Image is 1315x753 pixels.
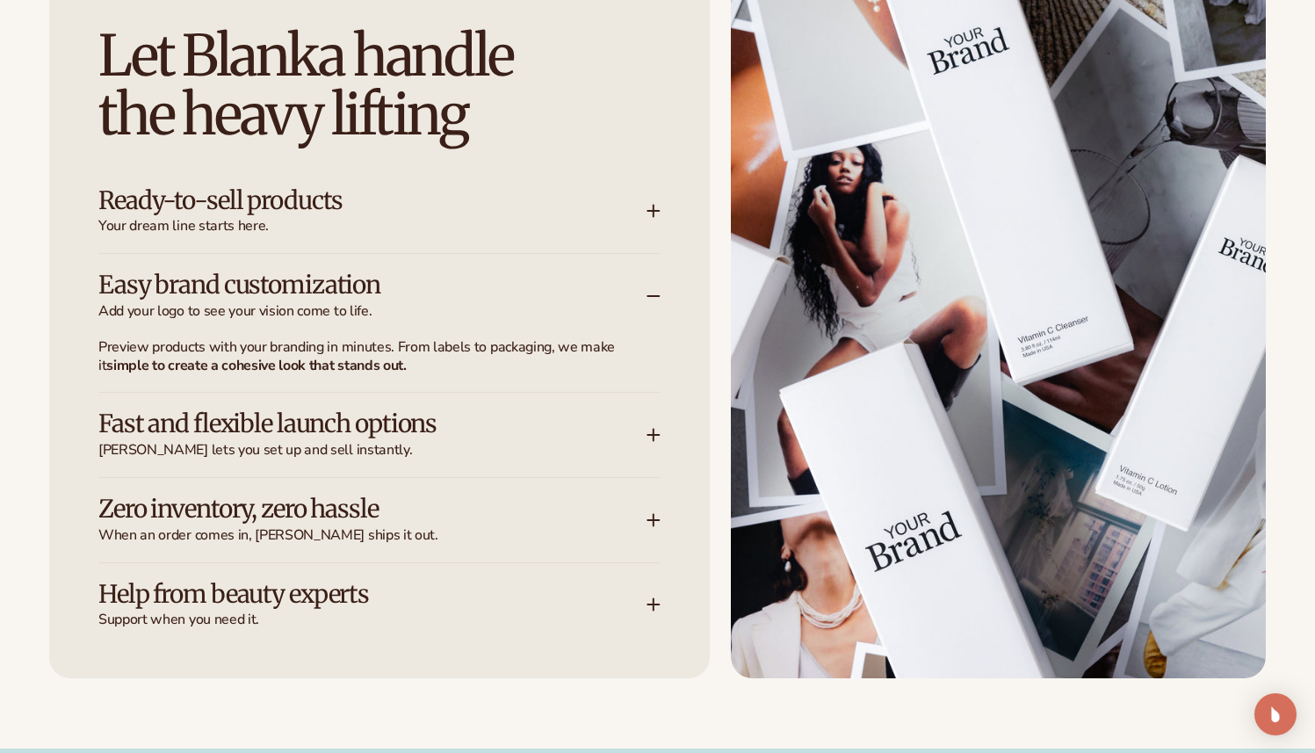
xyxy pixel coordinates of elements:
strong: simple to create a cohesive look that stands out. [106,356,406,375]
h3: Help from beauty experts [98,581,594,608]
h3: Easy brand customization [98,272,594,299]
p: Preview products with your branding in minutes. From labels to packaging, we make it [98,338,639,375]
span: [PERSON_NAME] lets you set up and sell instantly. [98,441,647,460]
h3: Fast and flexible launch options [98,410,594,438]
div: Open Intercom Messenger [1254,693,1297,735]
h3: Zero inventory, zero hassle [98,496,594,523]
span: Add your logo to see your vision come to life. [98,302,647,321]
h2: Let Blanka handle the heavy lifting [98,26,661,144]
span: Your dream line starts here. [98,217,647,235]
span: Support when you need it. [98,611,647,629]
h3: Ready-to-sell products [98,187,594,214]
span: When an order comes in, [PERSON_NAME] ships it out. [98,526,647,545]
